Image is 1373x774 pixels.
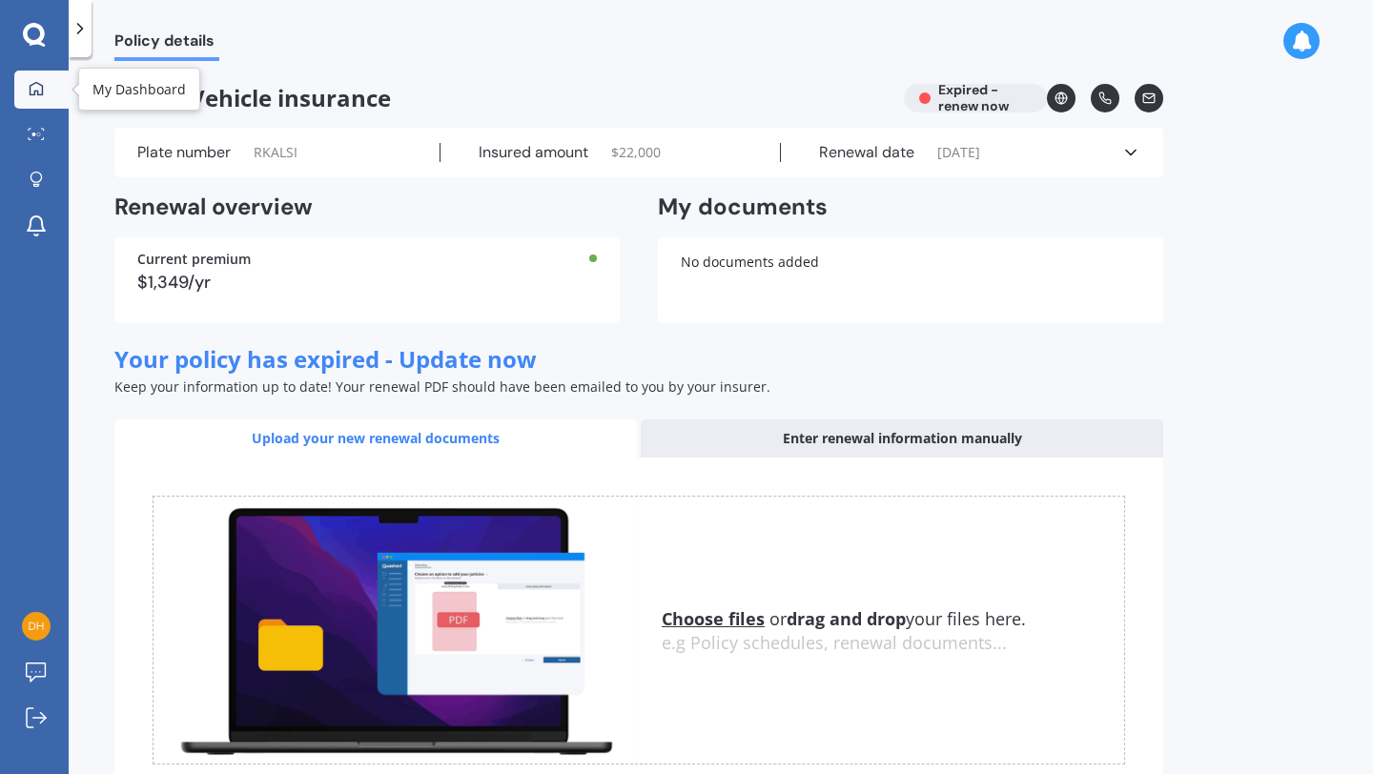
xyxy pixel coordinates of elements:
[22,612,51,641] img: 52d401f5fe4f7d17f923600840d26ee0
[92,80,186,99] div: My Dashboard
[662,607,1026,630] span: or your files here.
[114,84,889,112] span: Vehicle insurance
[137,274,597,291] div: $1,349/yr
[662,607,765,630] u: Choose files
[137,143,231,162] label: Plate number
[787,607,906,630] b: drag and drop
[937,143,980,162] span: [DATE]
[662,633,1124,654] div: e.g Policy schedules, renewal documents...
[114,419,637,458] div: Upload your new renewal documents
[819,143,914,162] label: Renewal date
[114,193,620,222] h2: Renewal overview
[658,193,828,222] h2: My documents
[658,237,1163,323] div: No documents added
[641,419,1163,458] div: Enter renewal information manually
[611,143,661,162] span: $ 22,000
[137,253,597,266] div: Current premium
[154,497,639,764] img: upload.de96410c8ce839c3fdd5.gif
[479,143,588,162] label: Insured amount
[114,343,537,375] span: Your policy has expired - Update now
[114,31,219,57] span: Policy details
[114,377,770,396] span: Keep your information up to date! Your renewal PDF should have been emailed to you by your insurer.
[254,143,297,162] span: RKALSI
